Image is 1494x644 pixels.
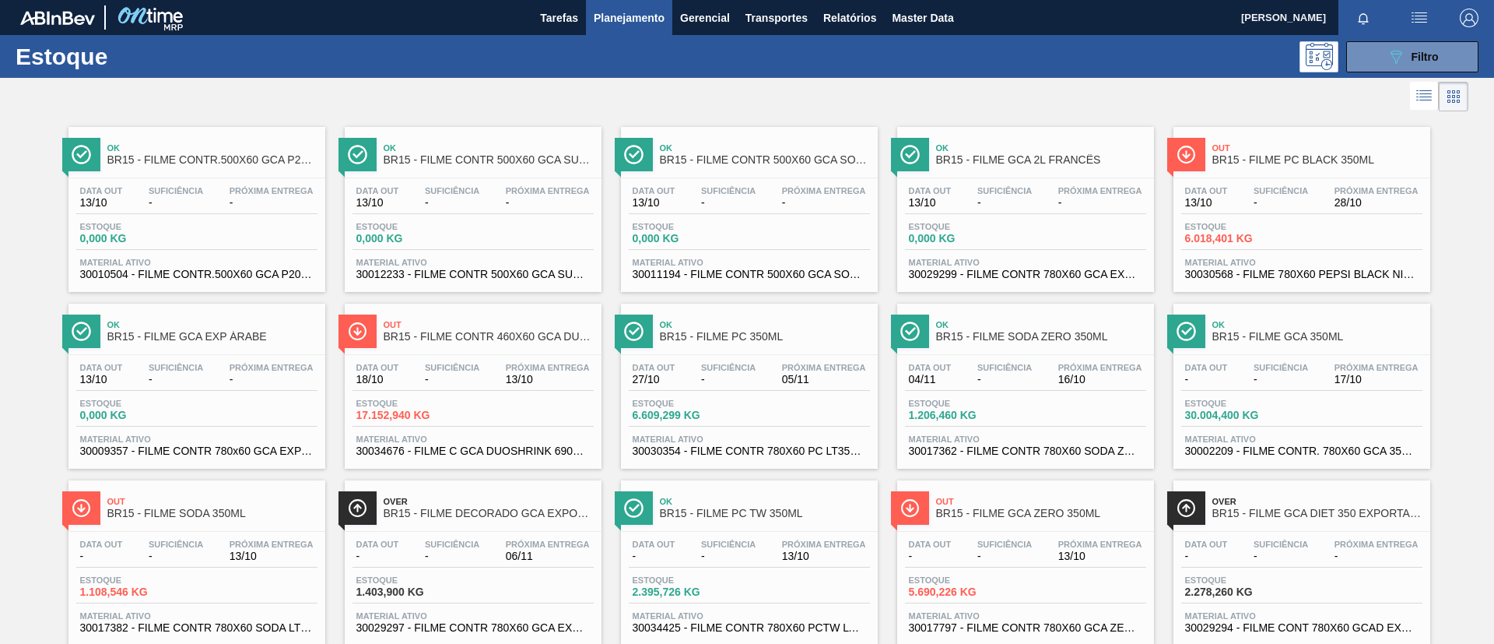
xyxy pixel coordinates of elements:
span: Material ativo [356,435,590,444]
span: BR15 - FILME CONTR 500X60 GCA SUKI P200 MP [384,154,594,166]
span: - [230,197,314,209]
div: Visão em Cards [1439,82,1468,111]
span: 2.278,260 KG [1185,586,1294,598]
span: Estoque [909,399,1018,408]
span: - [1254,197,1308,209]
span: Próxima Entrega [506,363,590,372]
span: 0,000 KG [633,233,742,245]
span: 13/10 [356,197,399,209]
span: Material ativo [1185,435,1419,444]
img: Ícone [624,498,644,518]
img: TNhmsLtSVTkK8tSr43FrP2fwEKptu5GPRR3wAAAABJRU5ErkJggg== [20,11,95,25]
span: Suficiência [701,363,756,372]
img: Ícone [1177,145,1196,164]
span: Out [384,320,594,329]
span: Ok [936,143,1146,153]
span: - [977,551,1032,562]
span: Filtro [1412,51,1439,63]
span: Over [384,497,594,506]
span: 28/10 [1334,197,1419,209]
span: Estoque [356,399,465,408]
img: Ícone [348,498,367,518]
span: Suficiência [977,186,1032,195]
button: Notificações [1338,7,1388,29]
a: ÍconeOutBR15 - FILME CONTR 460X60 GCA DUOSHRINKData out18/10Suficiência-Próxima Entrega13/10Estoq... [333,292,609,469]
span: 17/10 [1334,374,1419,385]
button: Filtro [1346,41,1478,72]
span: Ok [660,497,870,506]
span: - [425,374,479,385]
span: 6.609,299 KG [633,410,742,421]
span: BR15 - FILME GCA 350ML [1212,331,1422,343]
span: Over [1212,497,1422,506]
img: Ícone [72,145,91,164]
span: Master Data [892,9,953,27]
span: Próxima Entrega [782,540,866,549]
span: Próxima Entrega [506,186,590,195]
a: ÍconeOutBR15 - FILME PC BLACK 350MLData out13/10Suficiência-Próxima Entrega28/10Estoque6.018,401 ... [1162,115,1438,292]
span: 30034676 - FILME C GCA DUOSHRINK 690X50 7 99 NIV25 [356,445,590,457]
span: Out [107,497,317,506]
span: 05/11 [782,374,866,385]
span: Transportes [745,9,808,27]
span: Material ativo [80,258,314,267]
span: Ok [936,320,1146,329]
span: Data out [80,363,123,372]
span: - [977,374,1032,385]
span: 6.018,401 KG [1185,233,1294,245]
img: Ícone [72,498,91,518]
span: - [1185,551,1228,562]
img: Ícone [72,322,91,341]
span: Data out [356,540,399,549]
span: Ok [660,143,870,153]
span: Data out [80,540,123,549]
span: Ok [107,320,317,329]
span: - [425,197,479,209]
span: Estoque [1185,575,1294,585]
span: Material ativo [1185,258,1419,267]
span: 30.004,400 KG [1185,410,1294,421]
span: Próxima Entrega [230,186,314,195]
span: 30030354 - FILME CONTR 780X60 PC LT350 NIV24 [633,445,866,457]
span: Suficiência [425,186,479,195]
span: - [909,551,952,562]
span: BR15 - FILME CONTR 460X60 GCA DUOSHRINK [384,331,594,343]
a: ÍconeOkBR15 - FILME CONTR 500X60 GCA SODA P200 MPData out13/10Suficiência-Próxima Entrega-Estoque... [609,115,886,292]
span: Suficiência [149,540,203,549]
span: BR15 - FILME GCA ZERO 350ML [936,508,1146,519]
a: ÍconeOkBR15 - FILME GCA 2L FRANCÊSData out13/10Suficiência-Próxima Entrega-Estoque0,000 KGMateria... [886,115,1162,292]
span: - [1058,197,1142,209]
span: - [701,551,756,562]
span: - [1254,374,1308,385]
span: Suficiência [425,540,479,549]
span: BR15 - FILME DECORADO GCA EXPORTAÇÃO ESP [384,508,594,519]
span: - [356,551,399,562]
span: Material ativo [633,435,866,444]
span: Ok [107,143,317,153]
span: Out [936,497,1146,506]
span: Suficiência [1254,540,1308,549]
span: - [425,551,479,562]
span: - [149,551,203,562]
span: Estoque [633,222,742,231]
span: Estoque [633,399,742,408]
span: - [506,197,590,209]
span: 5.690,226 KG [909,586,1018,598]
span: Estoque [356,575,465,585]
img: Ícone [1177,322,1196,341]
span: 04/11 [909,374,952,385]
span: Data out [909,363,952,372]
img: Ícone [624,145,644,164]
span: BR15 - FILME GCA 2L FRANCÊS [936,154,1146,166]
span: Suficiência [701,186,756,195]
span: Relatórios [823,9,876,27]
h1: Estoque [16,48,248,65]
span: Gerencial [680,9,730,27]
a: ÍconeOkBR15 - FILME CONTR 500X60 GCA SUKI P200 MPData out13/10Suficiência-Próxima Entrega-Estoque... [333,115,609,292]
span: Estoque [909,222,1018,231]
div: Pogramando: nenhum usuário selecionado [1299,41,1338,72]
span: 0,000 KG [356,233,465,245]
img: Ícone [1177,498,1196,518]
span: 1.403,900 KG [356,586,465,598]
img: Ícone [624,322,644,341]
